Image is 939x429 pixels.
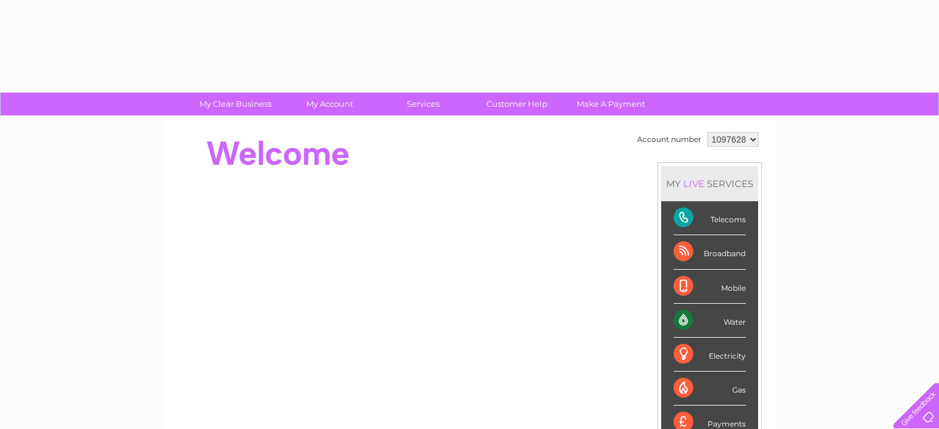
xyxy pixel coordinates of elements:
div: Gas [674,372,746,406]
div: LIVE [681,178,707,190]
a: My Account [278,93,380,115]
div: Telecoms [674,201,746,235]
a: Customer Help [466,93,568,115]
div: Electricity [674,338,746,372]
div: Water [674,304,746,338]
a: Make A Payment [560,93,662,115]
a: Services [372,93,474,115]
div: Mobile [674,270,746,304]
div: Broadband [674,235,746,269]
div: MY SERVICES [661,166,758,201]
a: My Clear Business [185,93,286,115]
td: Account number [634,129,704,150]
